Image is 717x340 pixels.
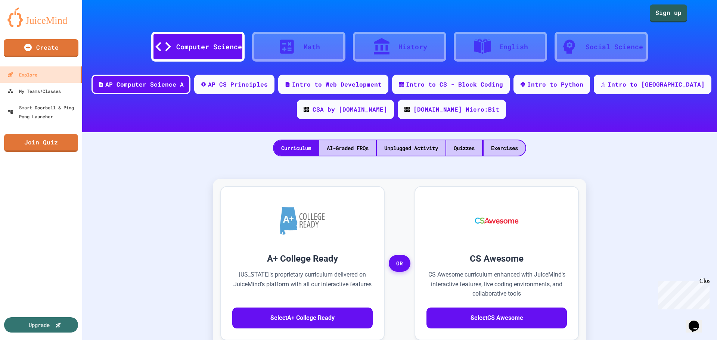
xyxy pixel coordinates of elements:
div: [DOMAIN_NAME] Micro:Bit [413,105,499,114]
div: Intro to Web Development [292,80,382,89]
div: Smart Doorbell & Ping Pong Launcher [7,103,79,121]
h3: A+ College Ready [232,252,373,265]
div: Upgrade [29,321,50,329]
div: Unplugged Activity [377,140,446,156]
div: My Teams/Classes [7,87,61,96]
p: [US_STATE]'s proprietary curriculum delivered on JuiceMind's platform with all our interactive fe... [232,270,373,299]
a: Create [4,39,78,57]
img: logo-orange.svg [7,7,75,27]
img: A+ College Ready [280,207,325,235]
iframe: chat widget [655,278,710,309]
img: CODE_logo_RGB.png [304,107,309,112]
a: Sign up [650,4,687,22]
div: Quizzes [446,140,482,156]
a: Join Quiz [4,134,78,152]
img: CODE_logo_RGB.png [404,107,410,112]
span: OR [389,255,410,272]
div: Math [304,42,320,52]
div: Chat with us now!Close [3,3,52,47]
div: English [499,42,528,52]
button: SelectCS Awesome [426,308,567,328]
div: Curriculum [274,140,319,156]
div: Explore [7,70,37,79]
div: Exercises [484,140,525,156]
div: AP Computer Science A [105,80,184,89]
div: Computer Science [176,42,242,52]
iframe: chat widget [686,310,710,333]
div: AI-Graded FRQs [319,140,376,156]
div: CSA by [DOMAIN_NAME] [313,105,387,114]
h3: CS Awesome [426,252,567,265]
p: CS Awesome curriculum enhanced with JuiceMind's interactive features, live coding environments, a... [426,270,567,299]
div: AP CS Principles [208,80,268,89]
button: SelectA+ College Ready [232,308,373,328]
div: Intro to CS - Block Coding [406,80,503,89]
div: Intro to Python [527,80,583,89]
div: Social Science [586,42,643,52]
div: History [398,42,427,52]
div: Intro to [GEOGRAPHIC_DATA] [608,80,705,89]
img: CS Awesome [468,198,526,243]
